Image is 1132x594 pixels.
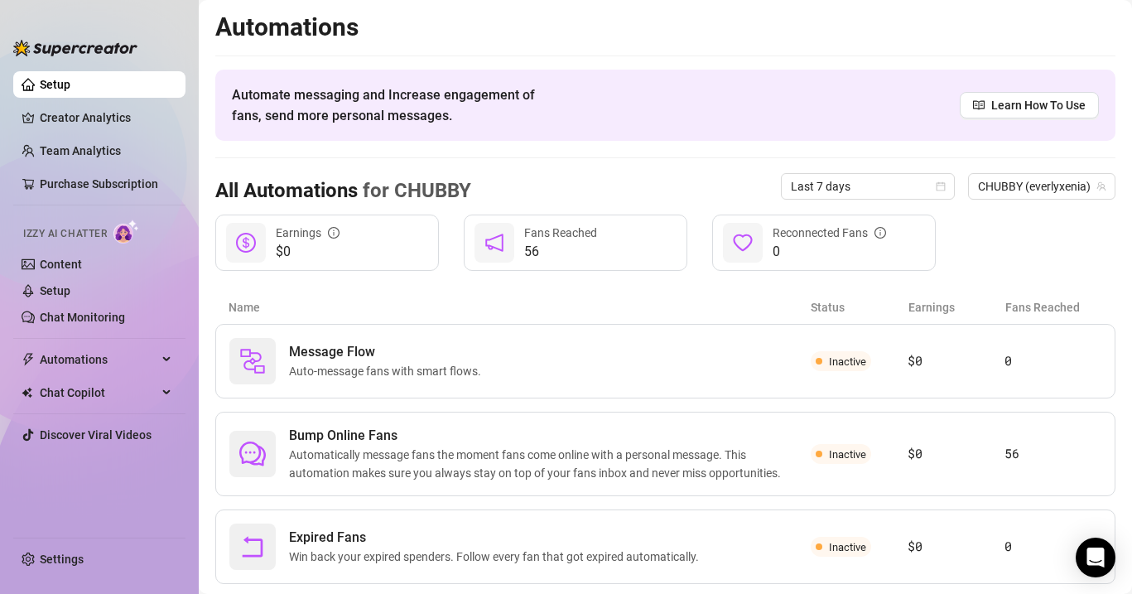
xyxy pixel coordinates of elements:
span: Bump Online Fans [289,426,811,446]
span: CHUBBY (everlyxenia) [978,174,1106,199]
h3: All Automations [215,178,471,205]
span: Fans Reached [524,226,597,239]
span: dollar [236,233,256,253]
article: Earnings [908,298,1005,316]
article: $0 [908,444,1004,464]
span: 56 [524,242,597,262]
span: info-circle [874,227,886,239]
a: Discover Viral Videos [40,428,152,442]
span: Learn How To Use [991,96,1086,114]
span: Automatically message fans the moment fans come online with a personal message. This automation m... [289,446,811,482]
a: Content [40,258,82,271]
span: read [973,99,985,111]
article: Fans Reached [1005,298,1102,316]
span: notification [484,233,504,253]
a: Setup [40,284,70,297]
span: info-circle [328,227,340,239]
a: Setup [40,78,70,91]
div: Open Intercom Messenger [1076,538,1115,577]
span: Izzy AI Chatter [23,226,107,242]
article: Name [229,298,811,316]
span: Chat Copilot [40,379,157,406]
span: 0 [773,242,886,262]
a: Settings [40,553,84,566]
span: Last 7 days [791,174,945,199]
article: 0 [1004,537,1101,557]
a: Team Analytics [40,144,121,157]
span: Message Flow [289,342,488,362]
span: Automations [40,346,157,373]
article: 0 [1004,351,1101,371]
div: Reconnected Fans [773,224,886,242]
article: $0 [908,351,1004,371]
a: Learn How To Use [960,92,1099,118]
img: svg%3e [239,348,266,374]
div: Earnings [276,224,340,242]
span: Win back your expired spenders. Follow every fan that got expired automatically. [289,548,706,566]
span: Inactive [829,448,866,461]
img: logo-BBDzfeDw.svg [13,40,137,56]
span: Expired Fans [289,528,706,548]
article: Status [811,298,908,316]
article: $0 [908,537,1004,557]
span: rollback [239,534,266,560]
span: Inactive [829,541,866,553]
h2: Automations [215,12,1115,43]
a: Chat Monitoring [40,311,125,324]
a: Purchase Subscription [40,177,158,191]
span: team [1096,181,1106,191]
span: $0 [276,242,340,262]
span: calendar [936,181,946,191]
span: Auto-message fans with smart flows. [289,362,488,380]
span: heart [733,233,753,253]
img: AI Chatter [113,220,139,244]
a: Creator Analytics [40,104,172,131]
span: comment [239,441,266,467]
span: thunderbolt [22,353,35,366]
span: for CHUBBY [358,179,471,202]
span: Automate messaging and Increase engagement of fans, send more personal messages. [232,85,551,126]
span: Inactive [829,355,866,368]
img: Chat Copilot [22,387,32,398]
article: 56 [1004,444,1101,464]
